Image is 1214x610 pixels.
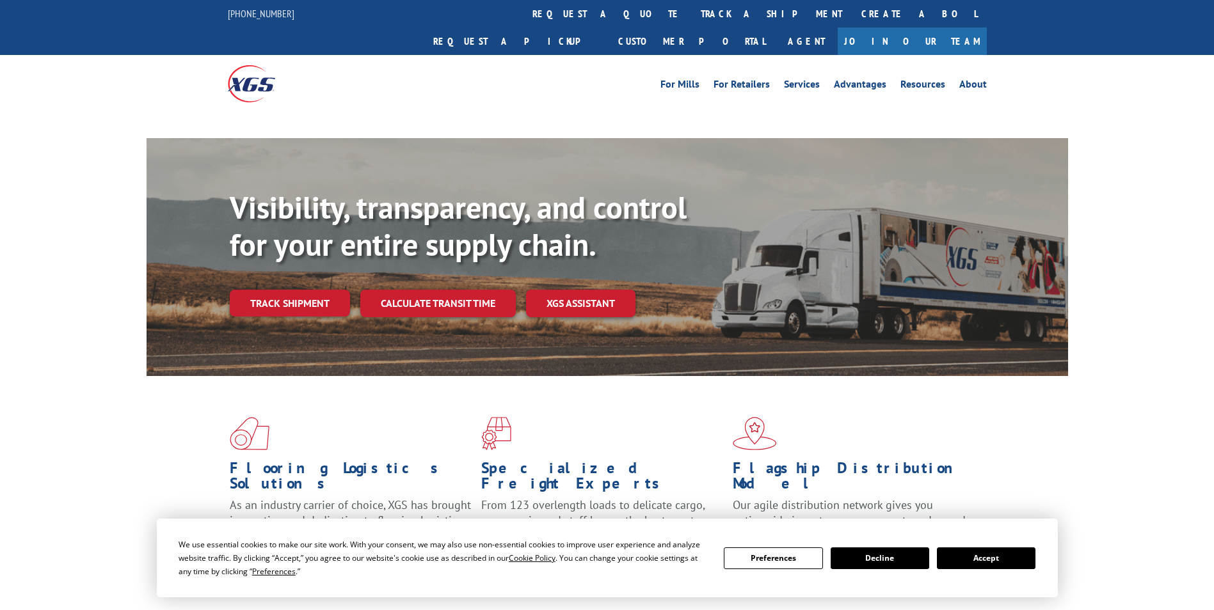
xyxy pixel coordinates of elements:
img: xgs-icon-focused-on-flooring-red [481,417,511,450]
span: Our agile distribution network gives you nationwide inventory management on demand. [733,497,968,528]
button: Preferences [724,547,822,569]
a: Join Our Team [838,27,987,55]
img: xgs-icon-flagship-distribution-model-red [733,417,777,450]
a: Calculate transit time [360,290,516,317]
a: For Retailers [714,79,770,93]
div: We use essential cookies to make our site work. With your consent, we may also use non-essential ... [179,538,708,578]
button: Decline [831,547,929,569]
img: xgs-icon-total-supply-chain-intelligence-red [230,417,269,450]
h1: Specialized Freight Experts [481,460,723,497]
a: Advantages [834,79,886,93]
a: Services [784,79,820,93]
span: Cookie Policy [509,552,555,563]
a: Resources [900,79,945,93]
a: Agent [775,27,838,55]
span: As an industry carrier of choice, XGS has brought innovation and dedication to flooring logistics... [230,497,471,543]
button: Accept [937,547,1035,569]
a: Track shipment [230,290,350,317]
a: Customer Portal [609,27,775,55]
a: About [959,79,987,93]
a: Request a pickup [424,27,609,55]
a: [PHONE_NUMBER] [228,7,294,20]
span: Preferences [252,566,296,577]
div: Cookie Consent Prompt [157,519,1058,597]
h1: Flagship Distribution Model [733,460,975,497]
a: XGS ASSISTANT [526,290,635,317]
p: From 123 overlength loads to delicate cargo, our experienced staff knows the best way to move you... [481,497,723,554]
b: Visibility, transparency, and control for your entire supply chain. [230,187,687,264]
a: For Mills [660,79,699,93]
h1: Flooring Logistics Solutions [230,460,472,497]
